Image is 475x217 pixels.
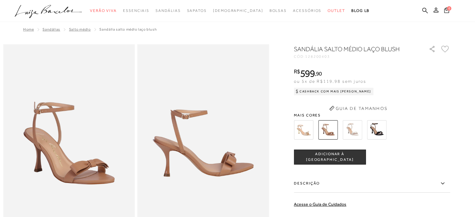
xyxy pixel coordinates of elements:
[90,5,117,17] a: categoryNavScreenReaderText
[156,5,181,17] a: categoryNavScreenReaderText
[294,45,411,53] h1: SANDÁLIA SALTO MÉDIO LAÇO BLUSH
[316,70,322,77] span: 90
[23,27,34,32] a: Home
[293,8,321,13] span: Acessórios
[294,88,374,95] div: Cashback com Mais [PERSON_NAME]
[99,27,157,32] span: SANDÁLIA SALTO MÉDIO LAÇO BLUSH
[269,8,287,13] span: Bolsas
[294,55,419,58] div: CÓD:
[42,27,60,32] a: SANDÁLIAS
[318,120,338,140] img: SANDÁLIA SALTO MÉDIO LAÇO BLUSH
[294,120,313,140] img: SANDÁLIA COM LAÇO DELICADO EM METALIZADO DOURADO DE SALTO ALTO
[294,175,450,193] label: Descrição
[123,5,149,17] a: categoryNavScreenReaderText
[294,150,366,165] button: ADICIONAR À [GEOGRAPHIC_DATA]
[294,113,450,117] span: Mais cores
[294,202,346,207] a: Acesse o Guia de Cuidados
[69,27,91,32] a: Salto Médio
[328,5,345,17] a: categoryNavScreenReaderText
[447,6,451,11] span: 0
[156,8,181,13] span: Sandálias
[294,79,366,84] span: ou 5x de R$119,98 sem juros
[269,5,287,17] a: categoryNavScreenReaderText
[367,120,386,140] img: SANDÁLIA SALTO MÉDIO LAÇO PRETA
[328,8,345,13] span: Outlet
[294,69,300,74] i: R$
[327,103,389,113] button: Guia de Tamanhos
[293,5,321,17] a: categoryNavScreenReaderText
[213,5,263,17] a: noSubCategoriesText
[187,5,206,17] a: categoryNavScreenReaderText
[351,5,369,17] a: BLOG LB
[351,8,369,13] span: BLOG LB
[300,68,315,79] span: 599
[442,7,451,15] button: 0
[90,8,117,13] span: Verão Viva
[187,8,206,13] span: Sapatos
[123,8,149,13] span: Essenciais
[343,120,362,140] img: SANDÁLIA SALTO MÉDIO LAÇO OFF WHITE
[305,54,330,59] span: 128200403
[213,8,263,13] span: [DEMOGRAPHIC_DATA]
[294,151,365,162] span: ADICIONAR À [GEOGRAPHIC_DATA]
[315,71,322,76] i: ,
